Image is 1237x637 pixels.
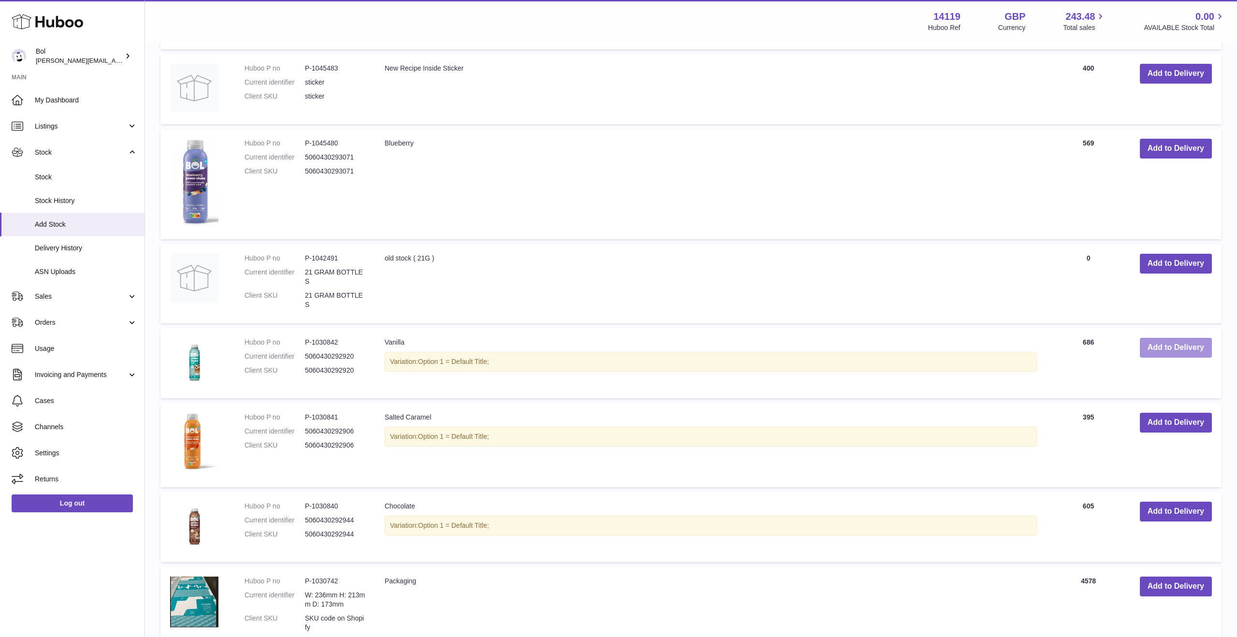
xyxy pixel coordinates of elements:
button: Add to Delivery [1140,254,1212,274]
img: Packaging [170,577,218,627]
dd: 21 GRAM BOTTLES [305,291,365,309]
button: Add to Delivery [1140,64,1212,84]
dt: Client SKU [245,92,305,101]
dd: 5060430293071 [305,167,365,176]
dd: P-1045483 [305,64,365,73]
dt: Huboo P no [245,254,305,263]
td: 686 [1047,328,1130,398]
div: Variation: [385,516,1037,536]
dt: Client SKU [245,614,305,632]
dt: Huboo P no [245,577,305,586]
dt: Current identifier [245,516,305,525]
td: 0 [1047,244,1130,323]
td: Salted Caramel [375,403,1047,487]
img: New Recipe Inside Sticker [170,64,218,112]
dt: Huboo P no [245,413,305,422]
span: Channels [35,422,137,432]
dt: Huboo P no [245,338,305,347]
dt: Client SKU [245,530,305,539]
dd: 5060430292944 [305,530,365,539]
dt: Huboo P no [245,502,305,511]
span: Stock History [35,196,137,205]
dd: P-1042491 [305,254,365,263]
td: 400 [1047,54,1130,124]
td: 395 [1047,403,1130,487]
span: Stock [35,148,127,157]
div: Currency [998,23,1026,32]
dd: P-1030840 [305,502,365,511]
td: old stock ( 21G ) [375,244,1047,323]
button: Add to Delivery [1140,502,1212,521]
img: james.enever@bolfoods.com [12,49,26,63]
img: Blueberry [170,139,218,227]
dt: Client SKU [245,366,305,375]
span: Settings [35,449,137,458]
dd: 5060430292920 [305,366,365,375]
span: Delivery History [35,244,137,253]
button: Add to Delivery [1140,139,1212,159]
dd: W: 236mm H: 213mm D: 173mm [305,591,365,609]
span: My Dashboard [35,96,137,105]
td: Blueberry [375,129,1047,239]
span: Cases [35,396,137,405]
span: Listings [35,122,127,131]
strong: GBP [1005,10,1025,23]
span: Add Stock [35,220,137,229]
td: 605 [1047,492,1130,562]
dd: 21 GRAM BOTTLES [305,268,365,286]
span: Total sales [1063,23,1106,32]
dd: P-1030742 [305,577,365,586]
dt: Current identifier [245,153,305,162]
div: Bol [36,47,123,65]
dd: 5060430293071 [305,153,365,162]
span: 0.00 [1195,10,1214,23]
span: AVAILABLE Stock Total [1144,23,1225,32]
dt: Current identifier [245,268,305,286]
span: Option 1 = Default Title; [418,433,489,440]
img: Chocolate [170,502,218,550]
strong: 14119 [934,10,961,23]
dt: Current identifier [245,591,305,609]
button: Add to Delivery [1140,413,1212,433]
a: 0.00 AVAILABLE Stock Total [1144,10,1225,32]
dt: Client SKU [245,167,305,176]
dd: P-1030842 [305,338,365,347]
dt: Current identifier [245,427,305,436]
dd: 5060430292944 [305,516,365,525]
span: Stock [35,173,137,182]
span: Usage [35,344,137,353]
dt: Current identifier [245,78,305,87]
span: Option 1 = Default Title; [418,521,489,529]
button: Add to Delivery [1140,577,1212,596]
dt: Client SKU [245,441,305,450]
div: Variation: [385,427,1037,447]
dd: 5060430292920 [305,352,365,361]
a: 243.48 Total sales [1063,10,1106,32]
dd: sticker [305,78,365,87]
td: Chocolate [375,492,1047,562]
button: Add to Delivery [1140,338,1212,358]
span: Invoicing and Payments [35,370,127,379]
div: Huboo Ref [928,23,961,32]
span: 243.48 [1065,10,1095,23]
td: New Recipe Inside Sticker [375,54,1047,124]
span: Sales [35,292,127,301]
td: Vanilla [375,328,1047,398]
dd: P-1045480 [305,139,365,148]
span: [PERSON_NAME][EMAIL_ADDRESS][DOMAIN_NAME] [36,57,194,64]
a: Log out [12,494,133,512]
dt: Huboo P no [245,64,305,73]
dd: 5060430292906 [305,427,365,436]
span: Orders [35,318,127,327]
span: Returns [35,475,137,484]
td: 569 [1047,129,1130,239]
dd: P-1030841 [305,413,365,422]
dd: sticker [305,92,365,101]
div: Variation: [385,352,1037,372]
dd: 5060430292906 [305,441,365,450]
span: ASN Uploads [35,267,137,276]
img: Vanilla [170,338,218,386]
dt: Huboo P no [245,139,305,148]
dt: Current identifier [245,352,305,361]
span: Option 1 = Default Title; [418,358,489,365]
